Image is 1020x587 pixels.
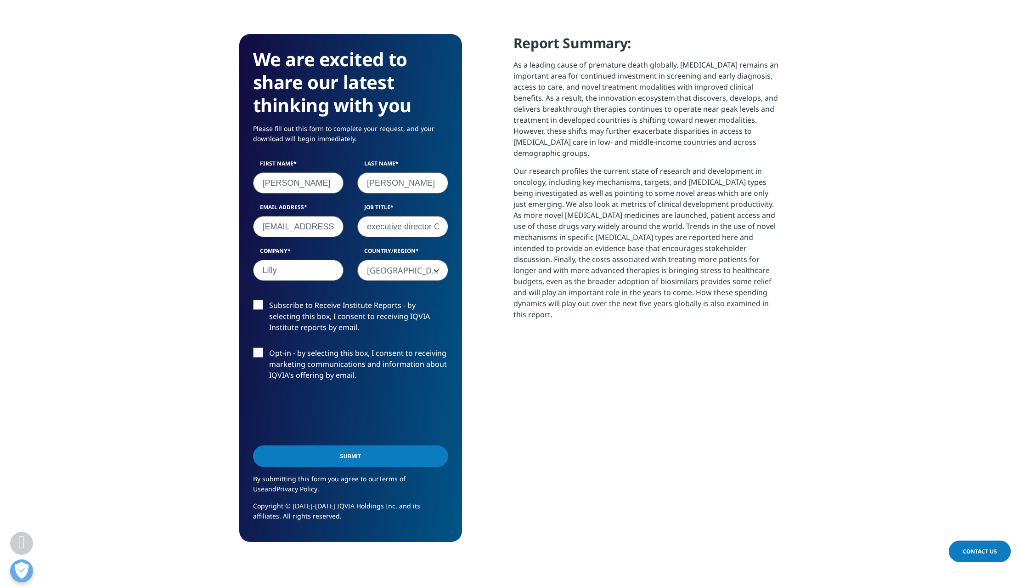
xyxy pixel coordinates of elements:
[357,160,448,172] label: Last Name
[253,124,448,151] p: Please fill out this form to complete your request, and your download will begin immediately.
[253,300,448,338] label: Subscribe to Receive Institute Reports - by selecting this box, I consent to receiving IQVIA Inst...
[358,260,448,281] span: United States
[253,395,393,431] iframe: reCAPTCHA
[253,160,344,172] label: First Name
[253,48,448,117] h3: We are excited to share our latest thinking with you
[963,547,997,555] span: Contact Us
[253,445,448,467] input: Submit
[253,501,448,528] p: Copyright © [DATE]-[DATE] IQVIA Holdings Inc. and its affiliates. All rights reserved.
[253,247,344,260] label: Company
[253,203,344,216] label: Email Address
[513,165,781,327] p: Our research profiles the current state of research and development in oncology, including key me...
[357,260,448,281] span: United States
[357,203,448,216] label: Job Title
[253,474,406,493] a: Terms of Use
[513,59,781,165] p: As a leading cause of premature death globally, [MEDICAL_DATA] remains an important area for cont...
[357,247,448,260] label: Country/Region
[276,484,317,493] a: Privacy Policy
[10,559,33,582] button: Open Preferences
[949,541,1011,562] a: Contact Us
[253,348,448,386] label: Opt-in - by selecting this box, I consent to receiving marketing communications and information a...
[253,474,448,501] p: By submitting this form you agree to our and .
[513,34,781,59] h4: Report Summary:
